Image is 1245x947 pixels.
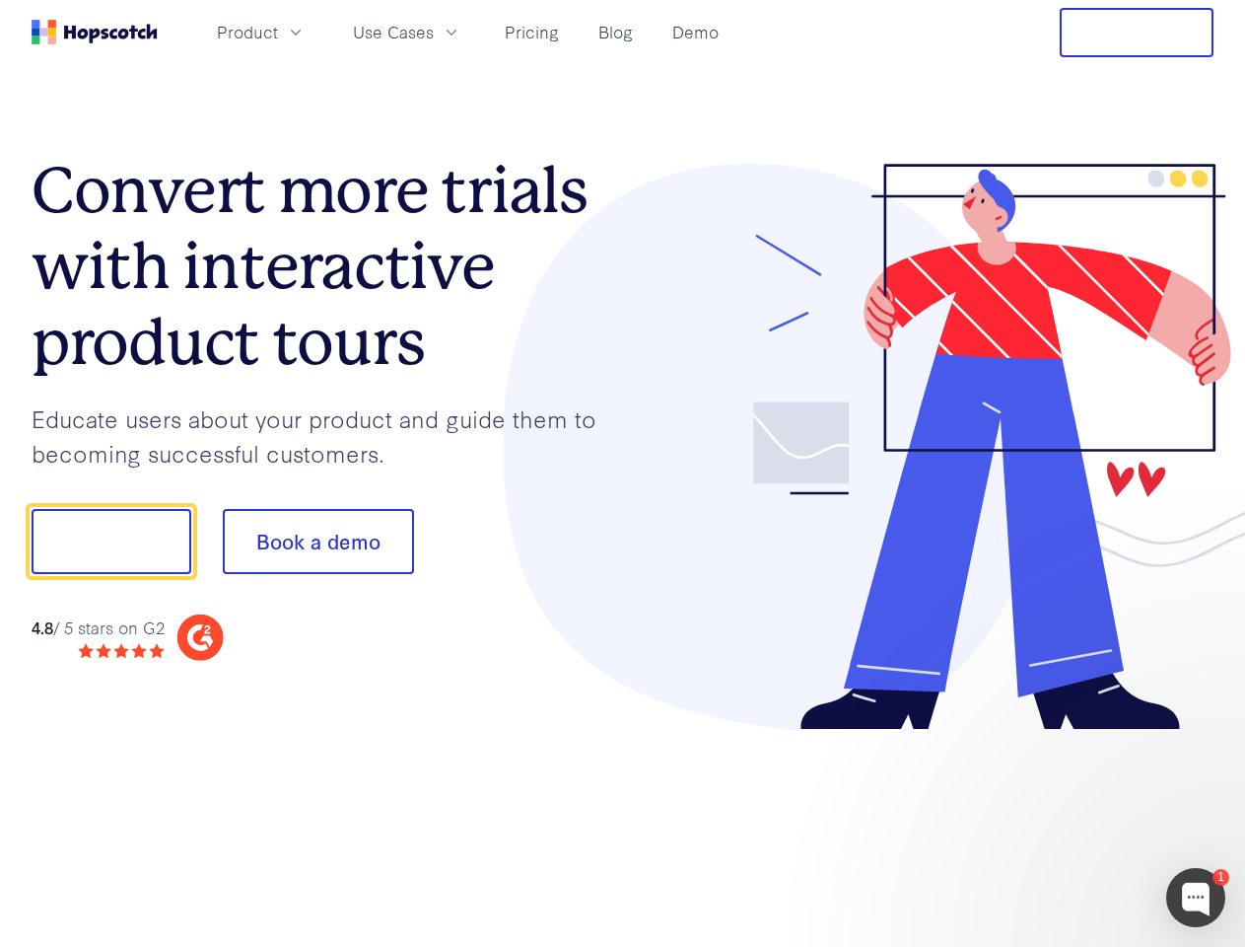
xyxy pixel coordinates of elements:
p: Educate users about your product and guide them to becoming successful customers. [32,401,623,470]
div: 1 [1212,869,1229,886]
button: Product [205,16,317,48]
button: Free Trial [1060,8,1213,57]
button: Use Cases [341,16,473,48]
strong: 4.8 [32,616,53,638]
div: / 5 stars on G2 [32,616,165,640]
button: Show me! [32,509,191,574]
button: Book a demo [223,509,414,574]
a: Blog [590,16,641,48]
span: Use Cases [353,20,434,44]
span: Product [217,20,278,44]
a: Pricing [497,16,567,48]
a: Demo [664,16,726,48]
h1: Convert more trials with interactive product tours [32,153,623,380]
a: Home [32,20,158,44]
